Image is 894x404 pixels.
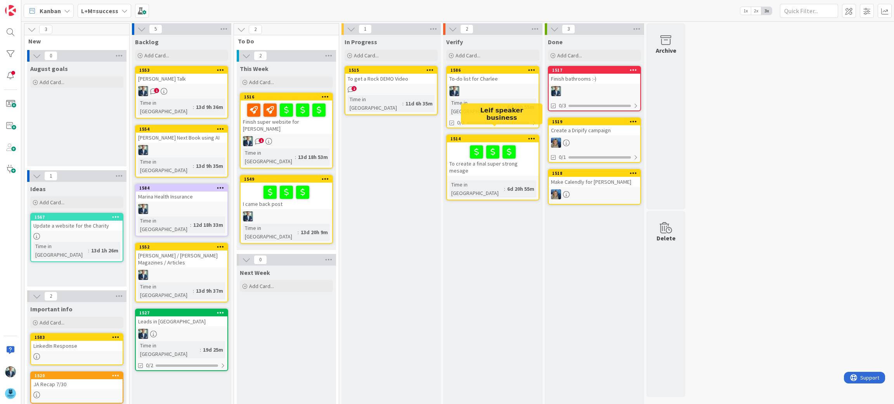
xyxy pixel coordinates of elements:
[559,102,566,110] span: 0/3
[249,25,262,34] span: 2
[35,373,123,378] div: 1520
[557,52,582,59] span: Add Card...
[30,65,68,73] span: August goals
[139,185,227,191] div: 1584
[549,118,640,135] div: 1519Create a Dripify campaign
[136,67,227,84] div: 1553[PERSON_NAME] Talk
[751,7,761,15] span: 2x
[240,269,270,276] span: Next Week
[44,51,57,60] span: 0
[464,106,539,121] h5: Leif speaker business
[549,170,640,187] div: 1518Make Calendly for [PERSON_NAME]
[135,66,228,119] a: 1553[PERSON_NAME] TalkLBTime in [GEOGRAPHIC_DATA]:13d 9h 36m
[44,171,57,181] span: 1
[136,74,227,84] div: [PERSON_NAME] Talk
[656,46,676,55] div: Archive
[146,361,153,369] span: 0/2
[404,99,435,108] div: 11d 6h 35m
[135,125,228,178] a: 1554[PERSON_NAME] Next Book using AILBTime in [GEOGRAPHIC_DATA]:13d 9h 35m
[456,52,480,59] span: Add Card...
[349,67,437,73] div: 1515
[193,162,194,170] span: :
[549,125,640,135] div: Create a Dripify campaign
[359,24,372,34] span: 1
[505,185,536,193] div: 6d 20h 55m
[244,176,332,182] div: 1549
[345,67,437,84] div: 1515To get a Rock DEMO Video
[135,309,228,371] a: 1527Leads in [GEOGRAPHIC_DATA]LBTime in [GEOGRAPHIC_DATA]:19d 25m0/2
[240,65,269,73] span: This Week
[241,136,332,146] div: LB
[136,126,227,143] div: 1554[PERSON_NAME] Next Book using AI
[447,74,539,84] div: To-do list for Charlee
[31,334,123,341] div: 1583
[249,79,274,86] span: Add Card...
[135,184,228,237] a: 1584Marina Health InsuranceLBTime in [GEOGRAPHIC_DATA]:12d 18h 33m
[450,136,539,142] div: 1514
[31,372,123,379] div: 1520
[244,94,332,100] div: 1516
[136,270,227,280] div: LB
[136,316,227,326] div: Leads in [GEOGRAPHIC_DATA]
[259,138,264,143] span: 1
[40,199,64,206] span: Add Card...
[139,310,227,316] div: 1527
[505,103,536,111] div: 6d 20h 55m
[138,282,193,299] div: Time in [GEOGRAPHIC_DATA]
[551,86,561,96] img: LB
[31,334,123,351] div: 1583LinkedIn Response
[136,145,227,155] div: LB
[460,24,473,34] span: 2
[549,118,640,125] div: 1519
[446,135,539,200] a: 1514To create a final super strong mesageTime in [GEOGRAPHIC_DATA]:6d 20h 55m
[549,67,640,74] div: 1517
[548,117,641,163] a: 1519Create a Dripify campaignMA0/1
[30,371,123,404] a: 1520JA Recap 7/30
[31,214,123,231] div: 1567Update a website for the Charity
[562,24,575,34] span: 3
[548,169,641,205] a: 1518Make Calendly for [PERSON_NAME]MA
[138,329,148,339] img: LB
[136,126,227,133] div: 1554
[136,67,227,74] div: 1553
[241,100,332,134] div: Finish super website for [PERSON_NAME]
[16,1,35,10] span: Support
[39,25,52,34] span: 3
[352,86,357,91] span: 2
[243,211,253,221] img: LB
[30,213,123,262] a: 1567Update a website for the CharityTime in [GEOGRAPHIC_DATA]:13d 1h 26m
[138,270,148,280] img: LB
[449,180,504,197] div: Time in [GEOGRAPHIC_DATA]
[190,221,191,229] span: :
[88,246,89,255] span: :
[5,5,16,16] img: Visit kanbanzone.com
[201,345,225,354] div: 19d 25m
[548,66,641,111] a: 1517Finish bathrooms :-)LB0/3
[345,67,437,74] div: 1515
[31,214,123,221] div: 1567
[136,185,227,202] div: 1584Marina Health Insurance
[33,242,88,259] div: Time in [GEOGRAPHIC_DATA]
[194,162,225,170] div: 13d 9h 35m
[243,148,295,166] div: Time in [GEOGRAPHIC_DATA]
[254,51,267,60] span: 2
[194,103,225,111] div: 13d 9h 36m
[447,67,539,74] div: 1586
[136,204,227,214] div: LB
[241,93,332,100] div: 1516
[31,341,123,351] div: LinkedIn Response
[31,221,123,231] div: Update a website for the Charity
[243,136,253,146] img: LB
[345,74,437,84] div: To get a Rock DEMO Video
[136,250,227,268] div: [PERSON_NAME] / [PERSON_NAME] Magazines / Articles
[549,177,640,187] div: Make Calendly for [PERSON_NAME]
[193,103,194,111] span: :
[138,157,193,174] div: Time in [GEOGRAPHIC_DATA]
[135,38,159,46] span: Backlog
[552,67,640,73] div: 1517
[136,329,227,339] div: LB
[136,243,227,268] div: 1552[PERSON_NAME] / [PERSON_NAME] Magazines / Articles
[191,221,225,229] div: 12d 18h 33m
[552,171,640,176] div: 1518
[761,7,772,15] span: 3x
